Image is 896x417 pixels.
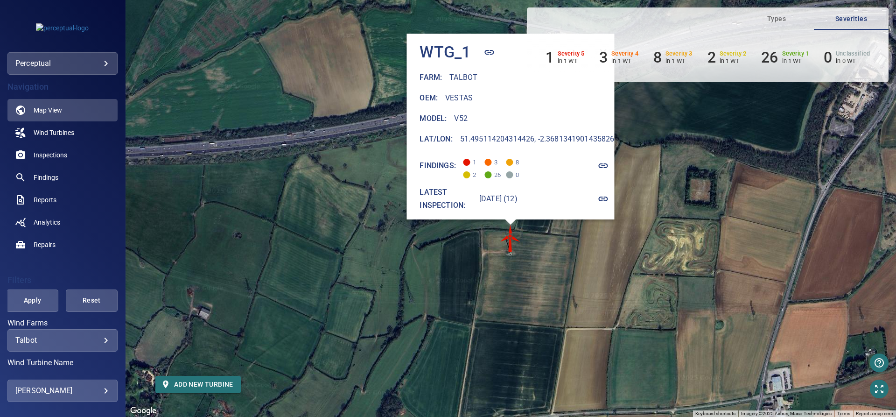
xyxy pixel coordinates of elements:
[836,57,870,64] p: in 0 WT
[720,50,747,57] h6: Severity 2
[77,295,106,306] span: Reset
[558,50,585,57] h6: Severity 5
[819,13,883,25] span: Severities
[653,49,662,66] h6: 8
[34,195,56,205] span: Reports
[7,99,118,121] a: map active
[761,49,778,66] h6: 26
[15,56,110,71] div: perceptual
[546,49,585,66] li: Severity 5
[599,49,638,66] li: Severity 4
[665,50,693,57] h6: Severity 3
[36,23,89,33] img: perceptual-logo
[7,211,118,233] a: analytics noActive
[695,410,735,417] button: Keyboard shortcuts
[611,57,638,64] p: in 1 WT
[782,57,809,64] p: in 1 WT
[420,159,456,172] h6: Findings:
[837,411,850,416] a: Terms (opens in new tab)
[599,49,608,66] h6: 3
[653,49,693,66] li: Severity 3
[420,186,472,212] h6: Latest inspection:
[761,49,809,66] li: Severity 1
[485,153,500,166] span: 3
[34,173,58,182] span: Findings
[18,295,47,306] span: Apply
[546,49,554,66] h6: 1
[506,171,513,178] span: Severity Unclassified
[7,359,118,367] label: Wind Turbine Name
[485,166,500,178] span: 26
[7,144,118,166] a: inspections noActive
[479,192,518,205] h6: [DATE] (12)
[506,166,521,178] span: 0
[497,225,525,253] img: windFarmIconCat5.svg
[707,49,716,66] h6: 2
[128,405,159,417] img: Google
[611,50,638,57] h6: Severity 4
[782,50,809,57] h6: Severity 1
[7,290,58,312] button: Apply
[558,57,585,64] p: in 1 WT
[34,218,60,227] span: Analytics
[485,159,492,166] span: Severity 4
[420,112,447,125] h6: Model :
[34,106,62,115] span: Map View
[7,121,118,144] a: windturbines noActive
[7,189,118,211] a: reports noActive
[856,411,893,416] a: Report a map error
[741,411,832,416] span: Imagery ©2025 Airbus, Maxar Technologies
[34,150,67,160] span: Inspections
[460,133,615,146] h6: 51.495114204314426, -2.3681341901435826
[497,225,525,253] gmp-advanced-marker: WTG_1
[34,240,56,249] span: Repairs
[7,52,118,75] div: perceptual
[463,171,470,178] span: Severity 2
[15,383,110,398] div: [PERSON_NAME]
[506,153,521,166] span: 8
[450,71,478,84] h6: Talbot
[420,92,438,105] h6: Oem :
[745,13,808,25] span: Types
[824,49,832,66] h6: 0
[163,379,233,390] span: Add new turbine
[445,92,473,105] h6: Vestas
[463,153,478,166] span: 1
[463,159,470,166] span: Severity 5
[665,57,693,64] p: in 1 WT
[7,319,118,327] label: Wind Farms
[34,128,74,137] span: Wind Turbines
[463,166,478,178] span: 2
[15,336,110,345] div: Talbot
[836,50,870,57] h6: Unclassified
[420,42,471,62] h4: WTG_1
[485,171,492,178] span: Severity 1
[420,71,442,84] h6: Farm :
[824,49,870,66] li: Severity Unclassified
[7,233,118,256] a: repairs noActive
[7,329,118,352] div: Wind Farms
[455,112,468,125] h6: V52
[506,159,513,166] span: Severity 3
[720,57,747,64] p: in 1 WT
[7,166,118,189] a: findings noActive
[128,405,159,417] a: Open this area in Google Maps (opens a new window)
[155,376,241,393] button: Add new turbine
[7,82,118,92] h4: Navigation
[420,133,453,146] h6: Lat/Lon :
[707,49,747,66] li: Severity 2
[7,276,118,285] h4: Filters
[66,290,118,312] button: Reset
